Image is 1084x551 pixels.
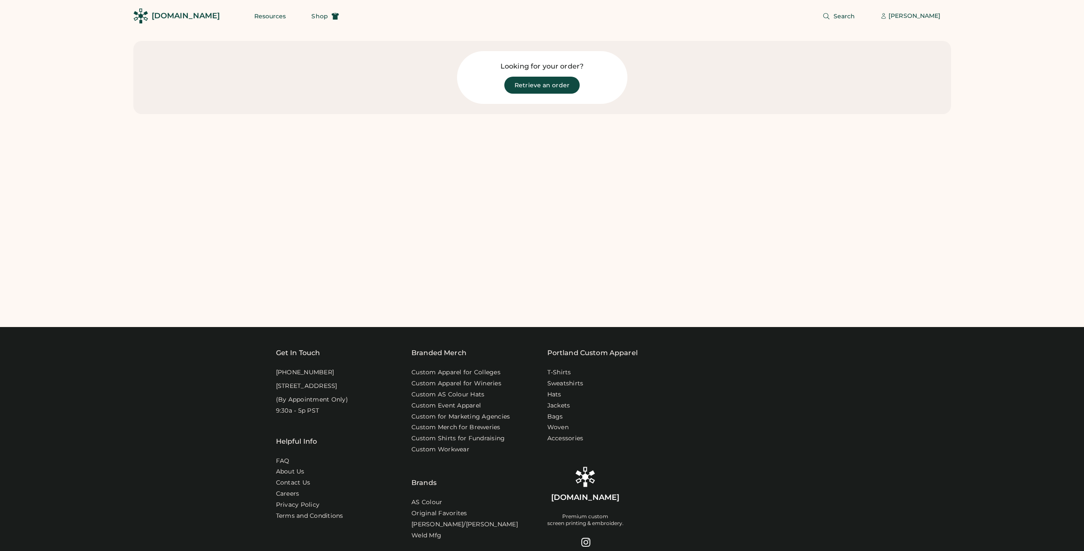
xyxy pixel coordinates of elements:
a: Portland Custom Apparel [547,348,638,358]
a: Sweatshirts [547,379,584,388]
button: Retrieve an order [504,77,580,94]
a: Hats [547,390,561,399]
a: Privacy Policy [276,501,320,509]
a: Weld Mfg [411,531,441,540]
a: Custom Apparel for Wineries [411,379,501,388]
a: Custom Merch for Breweries [411,423,500,432]
div: Helpful Info [276,436,317,447]
div: Premium custom screen printing & embroidery. [547,513,624,527]
a: Custom Shirts for Fundraising [411,434,505,443]
a: [PERSON_NAME]/[PERSON_NAME] [411,520,518,529]
a: Careers [276,490,299,498]
img: Rendered Logo - Screens [575,467,595,487]
div: (By Appointment Only) [276,396,348,404]
a: FAQ [276,457,290,465]
a: T-Shirts [547,368,571,377]
div: 9:30a - 5p PST [276,407,319,415]
div: Brands [411,456,437,488]
a: Accessories [547,434,584,443]
a: Jackets [547,402,570,410]
button: Search [812,8,865,25]
img: Rendered Logo - Screens [133,9,148,23]
a: Woven [547,423,569,432]
a: Bags [547,413,563,421]
a: AS Colour [411,498,442,507]
a: Custom AS Colour Hats [411,390,484,399]
a: Original Favorites [411,509,467,518]
button: Shop [301,8,349,25]
div: [STREET_ADDRESS] [276,382,337,390]
a: Custom Workwear [411,445,469,454]
span: Shop [311,13,328,19]
button: Resources [244,8,296,25]
a: Custom Apparel for Colleges [411,368,500,377]
div: [PHONE_NUMBER] [276,368,334,377]
div: Looking for your order? [500,61,584,72]
a: Custom Event Apparel [411,402,481,410]
div: Terms and Conditions [276,512,343,520]
div: [DOMAIN_NAME] [551,492,619,503]
div: Branded Merch [411,348,466,358]
a: Custom for Marketing Agencies [411,413,510,421]
div: [DOMAIN_NAME] [152,11,220,21]
a: Contact Us [276,479,311,487]
a: About Us [276,468,305,476]
span: Search [834,13,855,19]
div: [PERSON_NAME] [888,12,940,20]
div: Get In Touch [276,348,320,358]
